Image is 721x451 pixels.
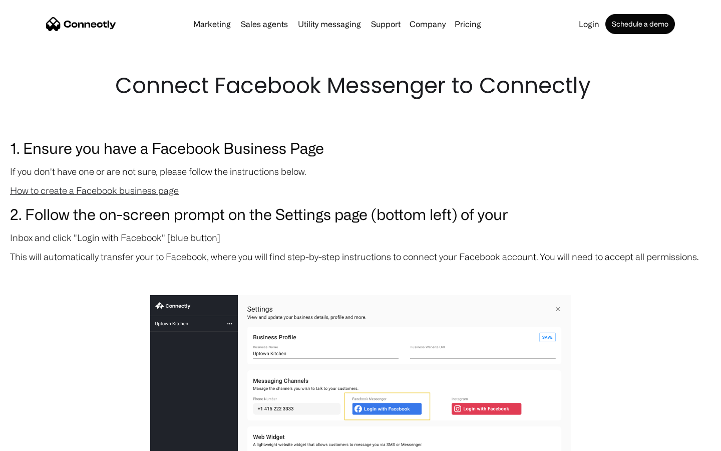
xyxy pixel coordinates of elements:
div: Company [410,17,446,31]
h3: 1. Ensure you have a Facebook Business Page [10,136,711,159]
a: Utility messaging [294,20,365,28]
a: Schedule a demo [605,14,675,34]
aside: Language selected: English [10,433,60,447]
p: Inbox and click "Login with Facebook" [blue button] [10,231,711,245]
a: Login [575,20,603,28]
a: Sales agents [237,20,292,28]
ul: Language list [20,433,60,447]
a: Marketing [189,20,235,28]
h3: 2. Follow the on-screen prompt on the Settings page (bottom left) of your [10,202,711,225]
p: ‍ [10,269,711,283]
p: This will automatically transfer your to Facebook, where you will find step-by-step instructions ... [10,250,711,264]
a: How to create a Facebook business page [10,185,179,195]
a: Support [367,20,405,28]
h1: Connect Facebook Messenger to Connectly [115,70,606,101]
p: If you don't have one or are not sure, please follow the instructions below. [10,164,711,178]
a: Pricing [451,20,485,28]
